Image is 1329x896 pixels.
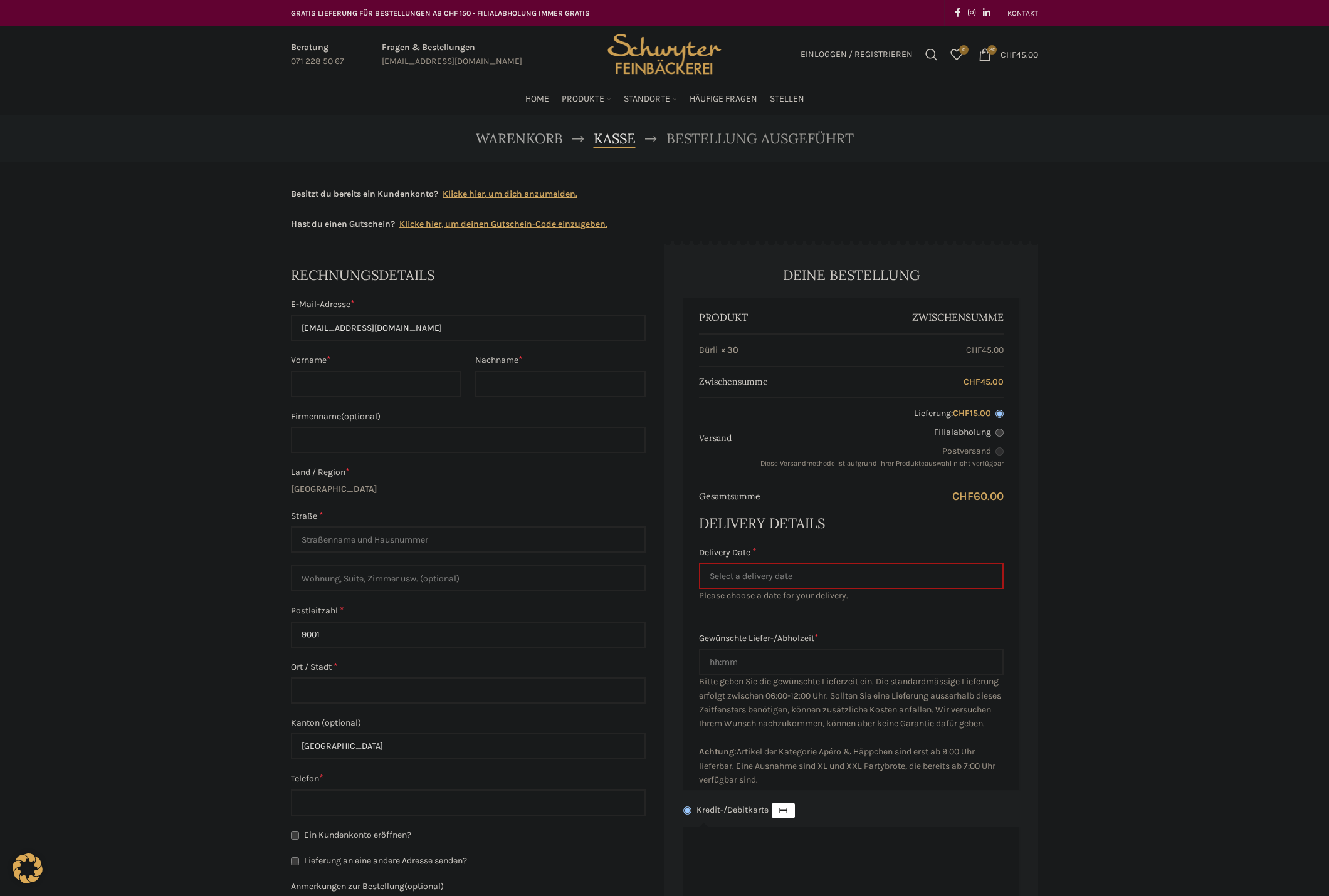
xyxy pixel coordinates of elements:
span: CHF [964,377,980,387]
div: Meine Wunschliste [944,42,969,67]
span: Ein Kundenkonto eröffnen? [304,830,411,840]
span: Lieferung an eine andere Adresse senden? [304,855,467,866]
strong: [GEOGRAPHIC_DATA] [291,484,377,494]
input: Ein Kundenkonto eröffnen? [291,831,299,840]
bdi: 15.00 [953,408,991,419]
span: GRATIS LIEFERUNG FÜR BESTELLUNGEN AB CHF 150 - FILIALABHOLUNG IMMER GRATIS [291,9,590,18]
a: KONTAKT [1007,1,1038,26]
input: Select a delivery date [699,563,1004,589]
label: Postversand [745,445,1004,457]
a: Gutscheincode eingeben [399,217,607,231]
label: Delivery Date [699,546,1004,560]
span: Kasse [594,130,636,147]
label: Ort / Stadt [291,660,646,674]
label: Nachname [475,353,646,367]
span: Stellen [770,93,804,105]
a: Produkte [562,86,611,112]
img: Kredit-/Debitkarte [772,803,795,818]
th: Gesamtsumme [699,481,767,513]
a: Suchen [919,42,944,67]
span: 0 [959,45,969,55]
a: Infobox link [291,41,344,69]
span: Please choose a date for your delivery. [699,589,1004,603]
strong: Achtung: [699,746,737,757]
span: Kanton [291,733,646,759]
label: Filialabholung [745,426,1004,439]
img: Bäckerei Schwyter [603,26,726,83]
label: E-Mail-Adresse [291,298,646,311]
a: Klicke hier, um dich anzumelden. [443,187,577,201]
div: Main navigation [285,86,1044,112]
input: Lieferung an eine andere Adresse senden? [291,857,299,865]
a: Stellen [770,86,804,112]
bdi: 60.00 [952,489,1004,503]
label: Vorname [291,353,461,367]
div: Hast du einen Gutschein? [291,217,607,231]
label: Land / Region [291,466,646,479]
span: (optional) [322,717,361,728]
label: Lieferung: [745,407,1004,420]
label: Straße [291,509,646,523]
a: Linkedin social link [979,4,994,22]
span: Einloggen / Registrieren [801,50,913,59]
span: Warenkorb [476,130,563,147]
a: Standorte [624,86,677,112]
a: Warenkorb [476,128,563,150]
span: Bestellung ausgeführt [666,128,854,150]
input: Straßenname und Hausnummer [291,526,646,553]
span: (optional) [341,411,381,422]
span: Standorte [624,93,670,105]
label: Kredit-/Debitkarte [696,805,798,815]
a: Infobox link [382,41,522,69]
label: Anmerkungen zur Bestellung [291,880,646,893]
a: Instagram social link [964,4,979,22]
span: 30 [987,45,997,55]
strong: × 30 [721,344,738,357]
label: Telefon [291,772,646,786]
span: Bitte geben Sie die gewünschte Lieferzeit ein. Die standardmässige Lieferung erfolgt zwischen 06:... [699,676,1001,785]
span: (optional) [404,881,444,892]
a: 30 CHF45.00 [972,42,1044,67]
bdi: 45.00 [1001,49,1038,60]
h3: Delivery Details [699,514,1004,533]
a: Home [525,86,549,112]
div: Secondary navigation [1001,1,1044,26]
a: 0 [944,42,969,67]
small: Diese Versandmethode ist aufgrund Ihrer Produkteauswahl nicht verfügbar [760,459,1004,467]
span: KONTAKT [1007,9,1038,18]
a: Kasse [594,128,636,150]
th: Zwischensumme [851,301,1004,333]
div: Besitzt du bereits ein Kundenkonto? [291,187,577,201]
a: Häufige Fragen [690,86,757,112]
label: Kanton [291,716,646,730]
label: Gewünschte Liefer-/Abholzeit [699,632,1004,645]
span: St. Gallen [292,734,644,758]
th: Produkt [699,301,851,333]
a: Einloggen / Registrieren [794,42,919,67]
span: Home [525,93,549,105]
label: Firmenname [291,410,646,424]
h3: Deine Bestellung [683,266,1019,285]
span: Produkte [562,93,604,105]
span: CHF [1001,49,1016,60]
th: Zwischensumme [699,367,774,398]
span: CHF [966,345,982,355]
th: Versand [699,423,738,454]
input: hh:mm [699,649,1004,675]
input: Wohnung, Suite, Zimmer usw. (optional) [291,565,646,591]
bdi: 45.00 [966,345,1004,355]
a: Site logo [603,48,726,59]
h3: Rechnungsdetails [291,266,646,285]
label: Postleitzahl [291,604,646,618]
span: CHF [952,489,974,503]
span: Häufige Fragen [690,93,757,105]
bdi: 45.00 [964,377,1004,387]
a: Facebook social link [951,4,964,22]
span: Bürli [699,344,718,357]
span: CHF [953,408,970,419]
